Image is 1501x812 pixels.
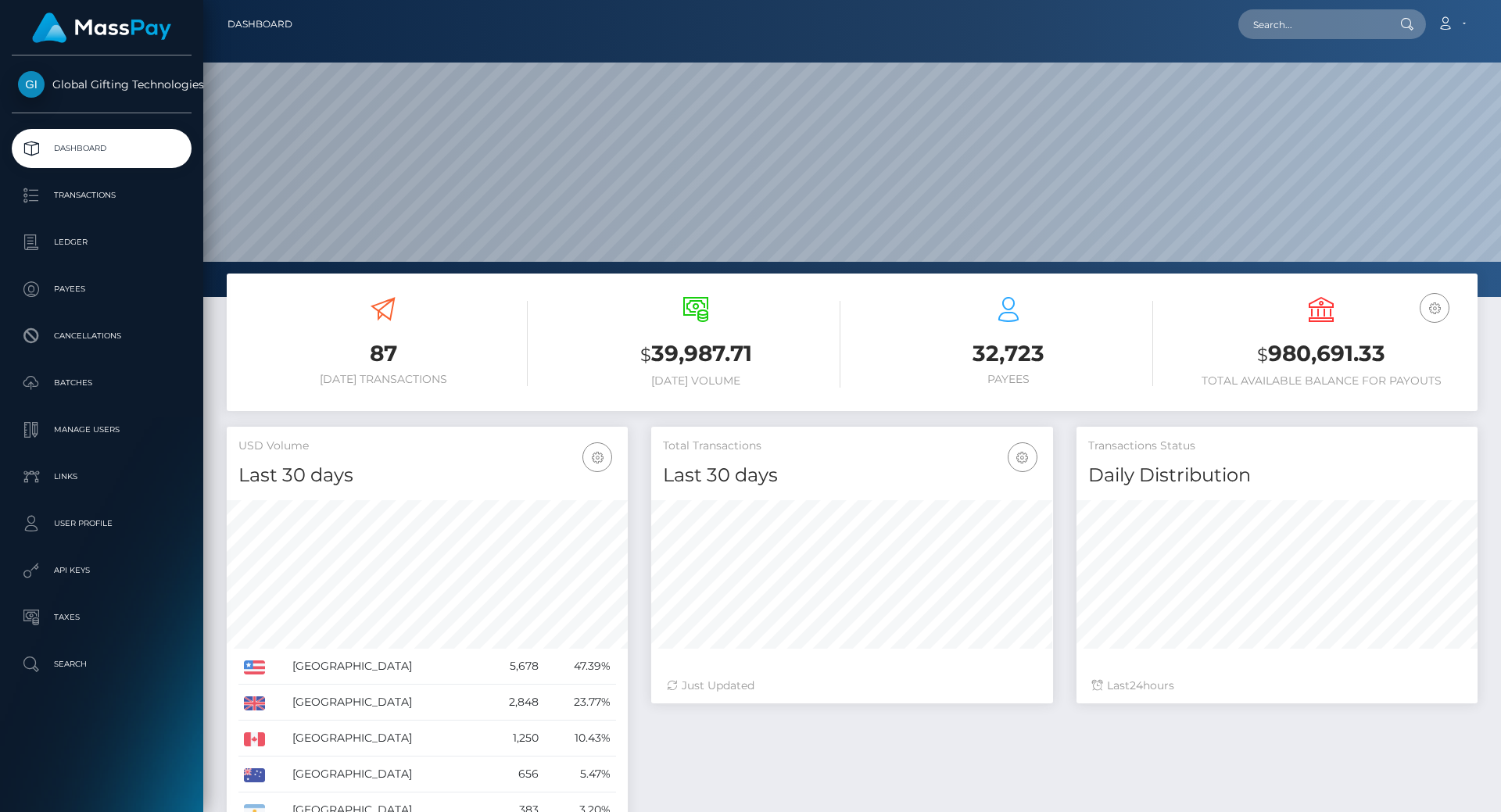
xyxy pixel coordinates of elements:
[238,338,528,369] h3: 87
[18,184,185,207] p: Transactions
[18,606,185,629] p: Taxes
[483,685,544,721] td: 2,848
[18,418,185,442] p: Manage Users
[238,438,616,454] h5: USD Volume
[544,721,616,757] td: 10.43%
[663,438,1041,454] h5: Total Transactions
[18,465,185,488] p: Links
[18,231,185,254] p: Ledger
[1088,462,1466,489] h4: Daily Distribution
[483,649,544,685] td: 5,678
[18,277,185,301] p: Payees
[1088,438,1466,454] h5: Transactions Status
[12,129,192,168] a: Dashboard
[544,649,616,685] td: 47.39%
[287,757,483,792] td: [GEOGRAPHIC_DATA]
[544,685,616,721] td: 23.77%
[12,77,192,91] span: Global Gifting Technologies Inc
[12,598,192,637] a: Taxes
[18,512,185,535] p: User Profile
[483,721,544,757] td: 1,250
[287,649,483,685] td: [GEOGRAPHIC_DATA]
[238,462,616,489] h4: Last 30 days
[244,768,265,782] img: AU.png
[1238,9,1385,39] input: Search...
[483,757,544,792] td: 656
[244,732,265,746] img: CA.png
[1092,678,1462,694] div: Last hours
[12,317,192,356] a: Cancellations
[667,678,1037,694] div: Just Updated
[18,653,185,676] p: Search
[32,13,171,43] img: MassPay Logo
[551,374,840,388] h6: [DATE] Volume
[1177,374,1466,388] h6: Total Available Balance for Payouts
[18,371,185,395] p: Batches
[18,137,185,160] p: Dashboard
[1257,344,1268,366] small: $
[12,504,192,543] a: User Profile
[12,270,192,309] a: Payees
[12,410,192,449] a: Manage Users
[12,176,192,215] a: Transactions
[12,551,192,590] a: API Keys
[238,373,528,386] h6: [DATE] Transactions
[287,721,483,757] td: [GEOGRAPHIC_DATA]
[551,338,840,370] h3: 39,987.71
[640,344,651,366] small: $
[12,363,192,402] a: Batches
[244,696,265,710] img: GB.png
[18,324,185,348] p: Cancellations
[663,462,1041,489] h4: Last 30 days
[18,71,45,98] img: Global Gifting Technologies Inc
[12,457,192,496] a: Links
[287,685,483,721] td: [GEOGRAPHIC_DATA]
[864,373,1153,386] h6: Payees
[18,559,185,582] p: API Keys
[12,223,192,262] a: Ledger
[244,660,265,674] img: US.png
[1130,678,1143,692] span: 24
[12,645,192,684] a: Search
[1177,338,1466,370] h3: 980,691.33
[227,8,292,41] a: Dashboard
[864,338,1153,369] h3: 32,723
[544,757,616,792] td: 5.47%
